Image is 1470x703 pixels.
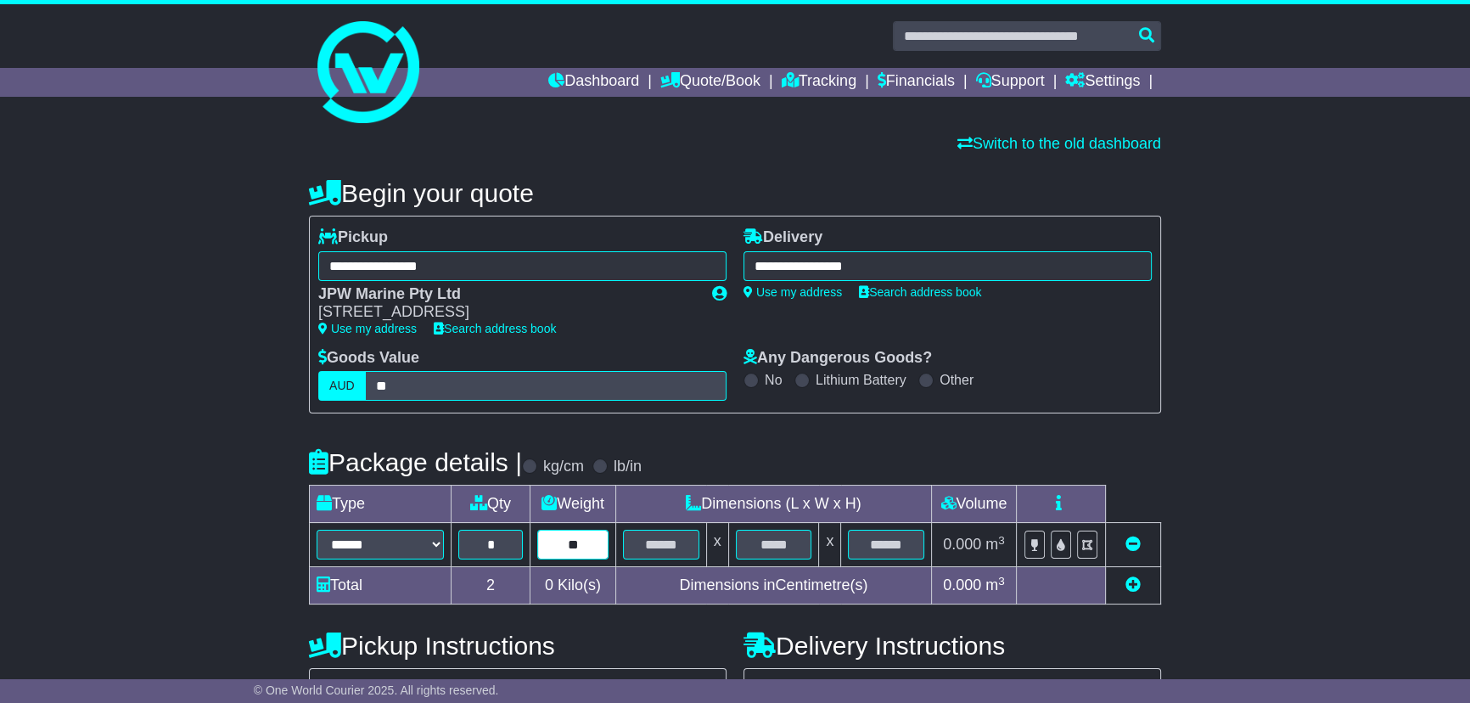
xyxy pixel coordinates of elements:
label: AUD [318,371,366,401]
a: Tracking [782,68,856,97]
span: 0.000 [943,536,981,553]
label: Delivery [743,228,822,247]
a: Financials [878,68,955,97]
h4: Pickup Instructions [309,632,727,660]
h4: Package details | [309,448,522,476]
a: Use my address [318,322,417,335]
td: Total [310,567,452,605]
a: Support [976,68,1045,97]
a: Dashboard [548,68,639,97]
span: 0.000 [943,576,981,593]
td: Qty [452,486,530,523]
label: Lithium Battery [816,372,906,388]
label: lb/in [614,458,642,476]
sup: 3 [998,534,1005,547]
h4: Begin your quote [309,179,1161,207]
td: Volume [931,486,1016,523]
td: Type [310,486,452,523]
sup: 3 [998,575,1005,588]
td: Dimensions in Centimetre(s) [615,567,931,605]
label: Pickup [318,228,388,247]
span: m [985,536,1005,553]
a: Switch to the old dashboard [957,135,1161,152]
td: Kilo(s) [530,567,616,605]
a: Add new item [1125,576,1141,593]
h4: Delivery Instructions [743,632,1161,660]
td: Weight [530,486,616,523]
div: JPW Marine Pty Ltd [318,285,695,304]
label: Other [940,372,973,388]
span: m [985,576,1005,593]
span: 0 [545,576,553,593]
span: © One World Courier 2025. All rights reserved. [254,683,499,697]
a: Remove this item [1125,536,1141,553]
label: No [765,372,782,388]
label: Any Dangerous Goods? [743,349,932,368]
a: Search address book [434,322,556,335]
td: 2 [452,567,530,605]
label: kg/cm [543,458,584,476]
label: Goods Value [318,349,419,368]
a: Use my address [743,285,842,299]
td: x [706,523,728,567]
a: Quote/Book [660,68,760,97]
a: Settings [1065,68,1140,97]
td: x [819,523,841,567]
a: Search address book [859,285,981,299]
td: Dimensions (L x W x H) [615,486,931,523]
div: [STREET_ADDRESS] [318,303,695,322]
